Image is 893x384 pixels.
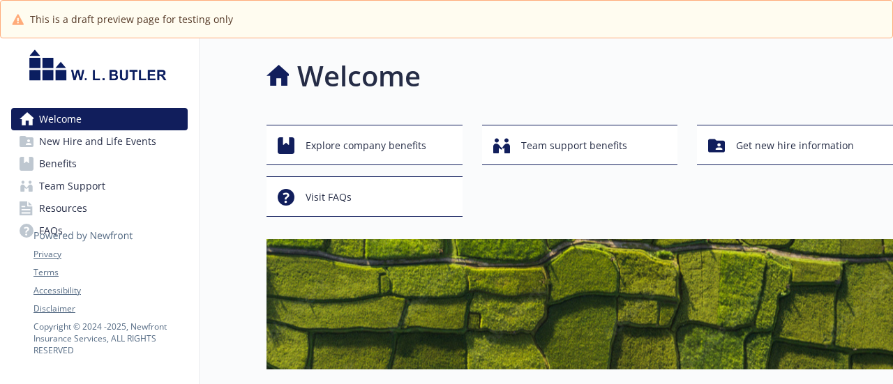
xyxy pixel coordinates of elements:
[297,55,421,97] h1: Welcome
[39,108,82,130] span: Welcome
[33,248,187,261] a: Privacy
[11,108,188,130] a: Welcome
[11,130,188,153] a: New Hire and Life Events
[267,176,463,217] button: Visit FAQs
[33,284,187,297] a: Accessibility
[11,220,188,242] a: FAQs
[39,175,105,197] span: Team Support
[11,175,188,197] a: Team Support
[306,132,426,159] span: Explore company benefits
[267,125,463,165] button: Explore company benefits
[30,12,233,26] span: This is a draft preview page for testing only
[482,125,678,165] button: Team support benefits
[11,153,188,175] a: Benefits
[736,132,854,159] span: Get new hire information
[33,302,187,315] a: Disclaimer
[39,130,156,153] span: New Hire and Life Events
[521,132,627,159] span: Team support benefits
[697,125,893,165] button: Get new hire information
[33,266,187,279] a: Terms
[306,184,352,210] span: Visit FAQs
[11,197,188,220] a: Resources
[39,153,77,175] span: Benefits
[33,321,187,356] p: Copyright © 2024 - 2025 , Newfront Insurance Services, ALL RIGHTS RESERVED
[267,239,893,369] img: overview page banner
[39,197,87,220] span: Resources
